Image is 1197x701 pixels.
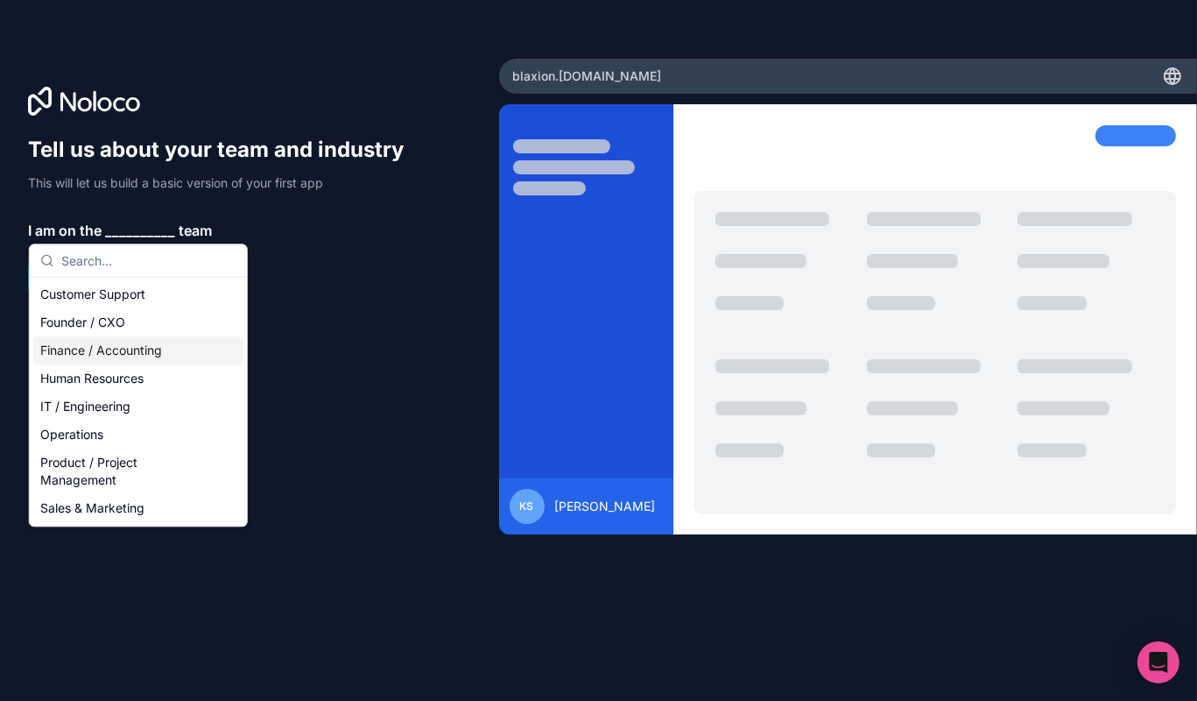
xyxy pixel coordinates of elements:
[28,220,102,241] span: I am on the
[555,498,656,515] span: [PERSON_NAME]
[28,136,420,164] h1: Tell us about your team and industry
[105,220,175,241] span: __________
[33,393,243,421] div: IT / Engineering
[1137,641,1179,683] div: Open Intercom Messenger
[33,280,243,308] div: Customer Support
[33,365,243,393] div: Human Resources
[33,449,243,494] div: Product / Project Management
[28,174,420,192] p: This will let us build a basic version of your first app
[61,244,236,276] input: Search...
[33,308,243,336] div: Founder / CXO
[33,494,243,522] div: Sales & Marketing
[30,277,247,526] div: Suggestions
[179,220,212,241] span: team
[33,336,243,365] div: Finance / Accounting
[513,67,662,85] span: blaxion .[DOMAIN_NAME]
[520,499,534,513] span: KS
[33,421,243,449] div: Operations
